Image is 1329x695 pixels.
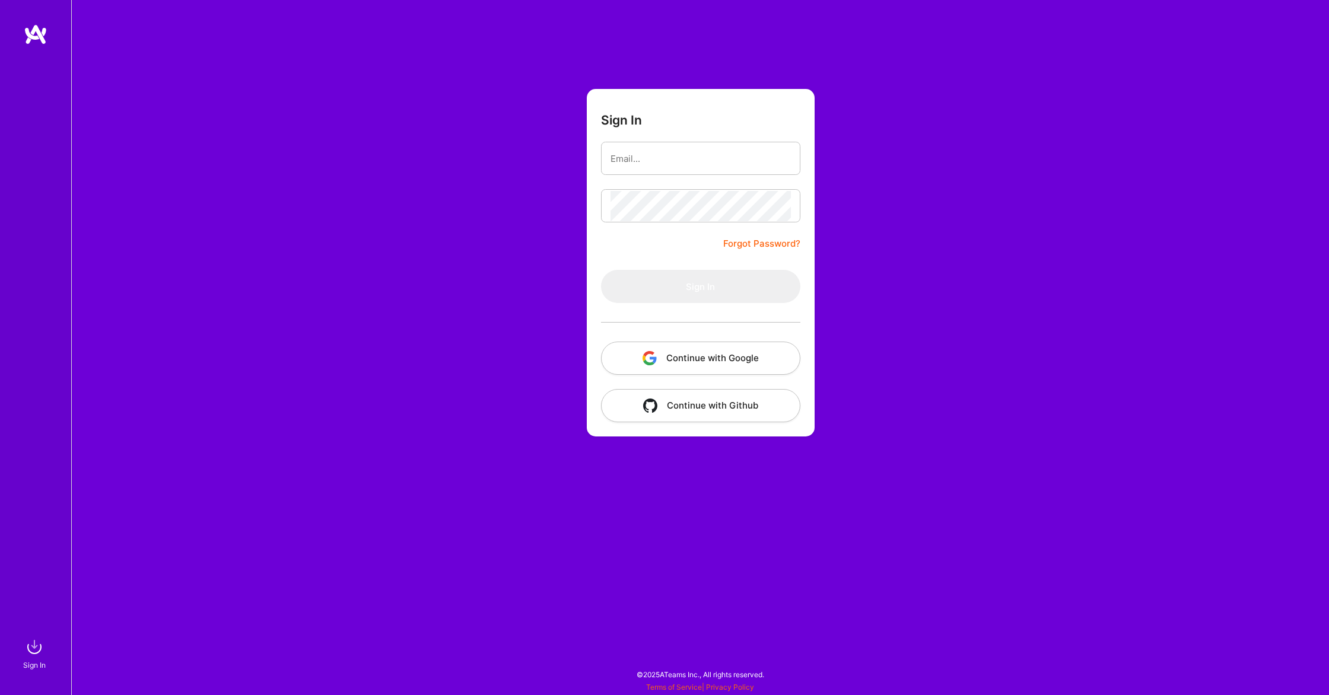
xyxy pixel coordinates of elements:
a: Privacy Policy [706,683,754,691]
button: Continue with Github [601,389,800,422]
img: icon [643,351,657,365]
button: Continue with Google [601,342,800,375]
div: Sign In [23,659,46,671]
input: Email... [611,144,791,174]
span: | [646,683,754,691]
button: Sign In [601,270,800,303]
img: sign in [23,635,46,659]
a: Forgot Password? [723,237,800,251]
h3: Sign In [601,113,642,127]
a: Terms of Service [646,683,702,691]
img: logo [24,24,47,45]
img: icon [643,398,657,413]
a: sign inSign In [25,635,46,671]
div: © 2025 ATeams Inc., All rights reserved. [71,659,1329,689]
